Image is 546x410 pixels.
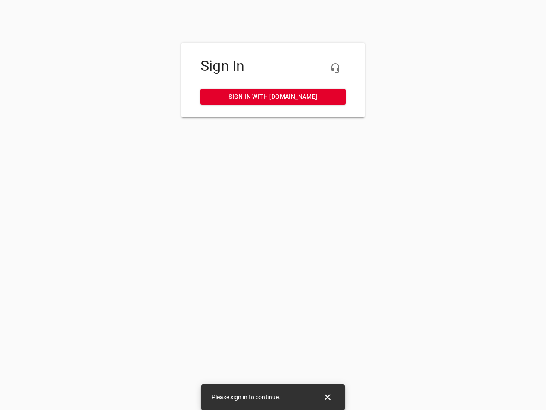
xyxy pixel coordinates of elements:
[212,394,280,401] span: Please sign in to continue.
[207,91,339,102] span: Sign in with [DOMAIN_NAME]
[325,58,346,78] button: Live Chat
[200,58,346,75] h4: Sign In
[317,387,338,407] button: Close
[200,89,346,105] a: Sign in with [DOMAIN_NAME]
